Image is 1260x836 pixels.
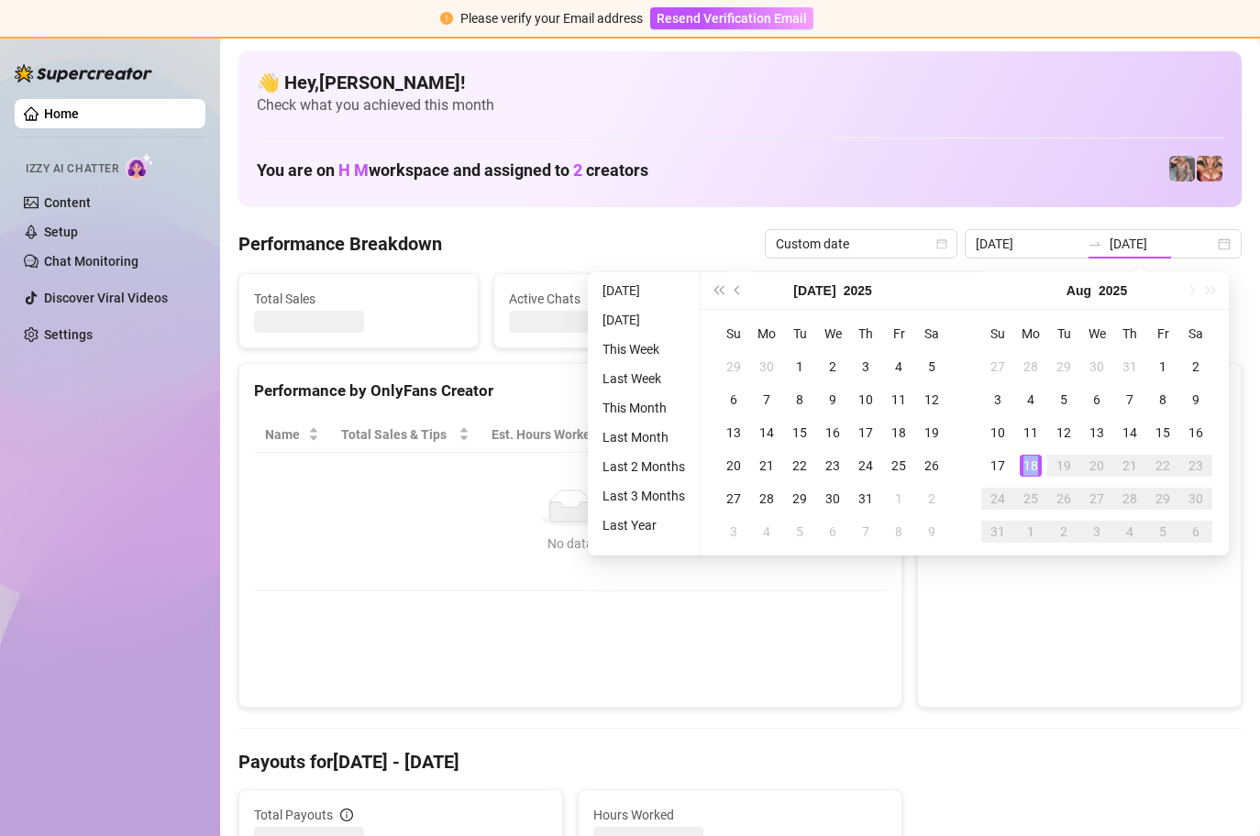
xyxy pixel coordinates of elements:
[341,424,455,445] span: Total Sales & Tips
[257,70,1223,95] h4: 👋 Hey, [PERSON_NAME] !
[257,160,648,181] h1: You are on workspace and assigned to creators
[126,153,154,180] img: AI Chatter
[44,106,79,121] a: Home
[657,11,807,26] span: Resend Verification Email
[509,289,718,309] span: Active Chats
[650,7,813,29] button: Resend Verification Email
[460,8,643,28] div: Please verify your Email address
[254,417,330,453] th: Name
[272,533,868,554] div: No data
[933,379,1226,403] div: Sales by OnlyFans Creator
[1169,156,1195,181] img: pennylondonvip
[593,805,887,825] span: Hours Worked
[238,231,442,257] h4: Performance Breakdown
[936,238,947,249] span: calendar
[257,95,1223,115] span: Check what you achieved this month
[44,195,91,210] a: Content
[265,424,304,445] span: Name
[254,379,887,403] div: Performance by OnlyFans Creator
[340,808,353,821] span: info-circle
[1088,236,1102,251] span: swap-right
[643,424,721,445] span: Sales / Hour
[1088,236,1102,251] span: to
[44,327,93,342] a: Settings
[776,230,946,258] span: Custom date
[44,254,138,269] a: Chat Monitoring
[238,749,1242,775] h4: Payouts for [DATE] - [DATE]
[254,805,333,825] span: Total Payouts
[15,64,152,82] img: logo-BBDzfeDw.svg
[44,225,78,239] a: Setup
[757,424,861,445] span: Chat Conversion
[254,289,463,309] span: Total Sales
[1197,156,1222,181] img: pennylondon
[330,417,481,453] th: Total Sales & Tips
[976,234,1080,254] input: Start date
[763,289,972,309] span: Messages Sent
[1110,234,1214,254] input: End date
[338,160,369,180] span: H M
[632,417,746,453] th: Sales / Hour
[746,417,887,453] th: Chat Conversion
[26,160,118,178] span: Izzy AI Chatter
[440,12,453,25] span: exclamation-circle
[573,160,582,180] span: 2
[492,424,606,445] div: Est. Hours Worked
[44,291,168,305] a: Discover Viral Videos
